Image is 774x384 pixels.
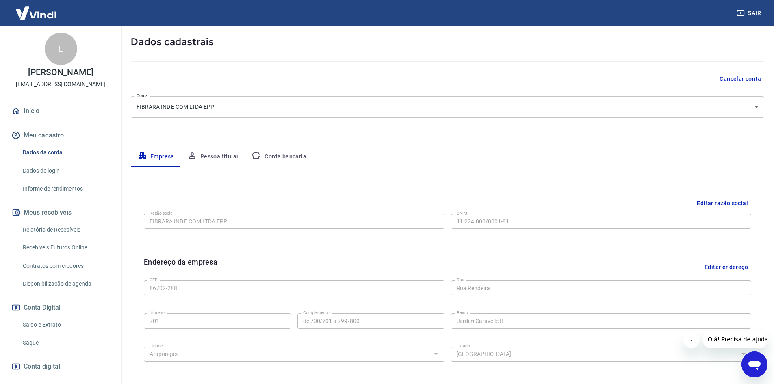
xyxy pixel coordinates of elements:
button: Empresa [131,147,181,167]
iframe: Fechar mensagem [683,332,700,348]
h5: Dados cadastrais [131,35,764,48]
div: FIBRARA IND E COM LTDA EPP [131,96,764,118]
button: Sair [735,6,764,21]
label: Bairro [457,310,468,316]
p: [PERSON_NAME] [28,68,93,77]
iframe: Botão para abrir a janela de mensagens [741,351,767,377]
a: Saque [20,334,112,351]
span: Conta digital [24,361,60,372]
label: Conta [137,93,148,99]
button: Cancelar conta [716,72,764,87]
a: Dados de login [20,163,112,179]
label: Estado [457,343,470,349]
label: CNPJ [457,210,467,216]
a: Dados da conta [20,144,112,161]
button: Editar razão social [694,196,751,211]
button: Meu cadastro [10,126,112,144]
a: Recebíveis Futuros Online [20,239,112,256]
a: Informe de rendimentos [20,180,112,197]
div: L [45,33,77,65]
button: Conta bancária [245,147,313,167]
label: Razão social [150,210,173,216]
label: CEP [150,277,157,283]
a: Saldo e Extrato [20,317,112,333]
label: Número [150,310,165,316]
button: Meus recebíveis [10,204,112,221]
button: Editar endereço [701,256,751,277]
a: Disponibilização de agenda [20,276,112,292]
button: Conta Digital [10,299,112,317]
p: [EMAIL_ADDRESS][DOMAIN_NAME] [16,80,106,89]
a: Conta digital [10,358,112,375]
button: Pessoa titular [181,147,245,167]
label: Rua [457,277,464,283]
img: Vindi [10,0,63,25]
span: Olá! Precisa de ajuda? [5,6,68,12]
a: Relatório de Recebíveis [20,221,112,238]
iframe: Mensagem da empresa [703,330,767,348]
a: Início [10,102,112,120]
label: Cidade [150,343,163,349]
label: Complemento [303,310,330,316]
h6: Endereço da empresa [144,256,218,277]
input: Digite aqui algumas palavras para buscar a cidade [146,349,429,359]
a: Contratos com credores [20,258,112,274]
